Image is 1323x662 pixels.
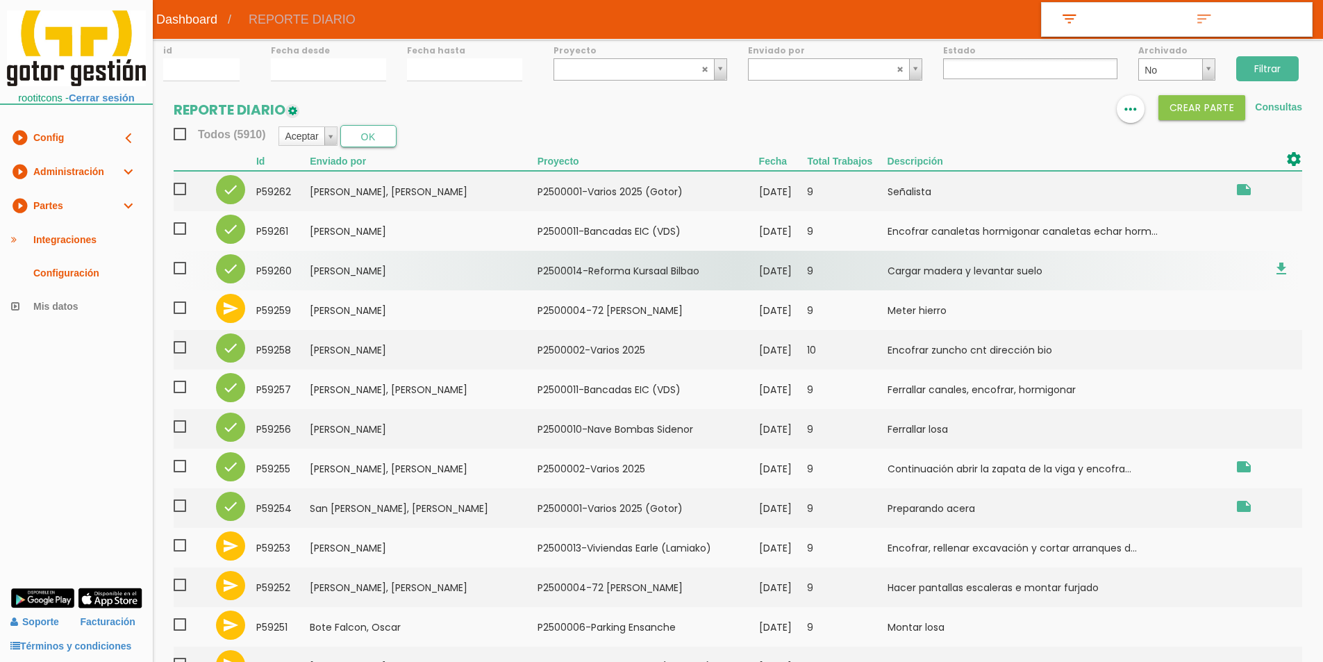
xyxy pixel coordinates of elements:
[538,330,759,370] td: P2500002-Varios 2025
[538,409,759,449] td: P2500010-Nave Bombas Sidenor
[222,577,239,594] i: send
[807,290,887,330] td: 9
[538,370,759,409] td: P2500011-Bancadas EIC (VDS)
[888,151,1227,171] th: Descripción
[310,409,537,449] td: [PERSON_NAME]
[759,171,808,211] td: [DATE]
[310,330,537,370] td: [PERSON_NAME]
[1255,101,1302,113] a: Consultas
[1236,56,1299,81] input: Filtrar
[1285,151,1302,167] i: settings
[256,449,310,488] td: 59255
[7,10,146,86] img: itcons-logo
[759,370,808,409] td: [DATE]
[807,528,887,568] td: 9
[256,568,310,607] td: 59252
[1235,498,1252,515] i: Bidigorri Erandio
[1138,58,1215,81] a: No
[807,370,887,409] td: 9
[310,211,537,251] td: [PERSON_NAME]
[1138,44,1215,56] label: Archivado
[279,127,336,145] a: Aceptar
[807,330,887,370] td: 10
[554,44,728,56] label: Proyecto
[256,251,310,290] td: 59260
[69,92,135,104] a: Cerrar sesión
[256,607,310,647] td: 59251
[256,409,310,449] td: 59256
[759,449,808,488] td: [DATE]
[310,370,537,409] td: [PERSON_NAME], [PERSON_NAME]
[222,538,239,554] i: send
[222,300,239,317] i: send
[310,449,537,488] td: [PERSON_NAME], [PERSON_NAME]
[538,290,759,330] td: P2500004-72 [PERSON_NAME]
[888,607,1227,647] td: Montar losa
[310,251,537,290] td: [PERSON_NAME]
[10,640,131,652] a: Términos y condiciones
[310,607,537,647] td: Bote Falcon, Oscar
[222,617,239,634] i: send
[256,211,310,251] td: 59261
[256,151,310,171] th: Id
[1176,3,1312,36] a: sort
[888,370,1227,409] td: Ferrallar canales, encofrar, hormigonar
[310,528,537,568] td: [PERSON_NAME]
[759,151,808,171] th: Fecha
[256,528,310,568] td: 59253
[759,568,808,607] td: [DATE]
[1235,458,1252,475] i: Obra Zarautz
[285,127,318,145] span: Aceptar
[256,370,310,409] td: 59257
[10,588,75,609] img: google-play.png
[538,449,759,488] td: P2500002-Varios 2025
[340,125,397,147] button: OK
[119,155,136,188] i: expand_more
[538,488,759,528] td: P2500001-Varios 2025 (Gotor)
[222,221,239,238] i: check
[1273,267,1290,281] a: file_download
[888,171,1227,211] td: Señalista
[1193,10,1215,28] i: sort
[888,251,1227,290] td: Cargar madera y levantar suelo
[888,568,1227,607] td: Hacer pantallas escaleras e montar furjado
[222,181,239,198] i: check
[119,189,136,222] i: expand_more
[271,44,386,56] label: Fecha desde
[888,449,1227,488] td: Continuación abrir la zapata de la viga y encofra...
[538,528,759,568] td: P2500013-Viviendas Earle (Lamiako)
[11,121,28,154] i: play_circle_filled
[174,126,266,143] span: Todos (5910)
[538,151,759,171] th: Proyecto
[222,419,239,436] i: check
[222,260,239,277] i: check
[1158,95,1246,120] button: Crear PARTE
[222,498,239,515] i: check
[888,211,1227,251] td: Encofrar canaletas hormigonar canaletas echar horm...
[1058,10,1081,28] i: filter_list
[759,528,808,568] td: [DATE]
[538,251,759,290] td: P2500014-Reforma Kursaal Bilbao
[807,251,887,290] td: 9
[163,44,240,56] label: id
[1122,95,1140,123] i: more_horiz
[81,610,135,634] a: Facturación
[538,171,759,211] td: P2500001-Varios 2025 (Gotor)
[807,409,887,449] td: 9
[759,607,808,647] td: [DATE]
[759,290,808,330] td: [DATE]
[807,607,887,647] td: 9
[759,211,808,251] td: [DATE]
[285,104,299,118] img: edit-1.png
[1145,59,1196,81] span: No
[78,588,142,609] img: app-store.png
[807,449,887,488] td: 9
[256,171,310,211] td: 59262
[238,2,366,37] span: REPORTE DIARIO
[759,330,808,370] td: [DATE]
[748,44,922,56] label: Enviado por
[222,340,239,356] i: check
[1042,3,1177,36] a: filter_list
[807,151,887,171] th: Total Trabajos
[310,488,537,528] td: San [PERSON_NAME], [PERSON_NAME]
